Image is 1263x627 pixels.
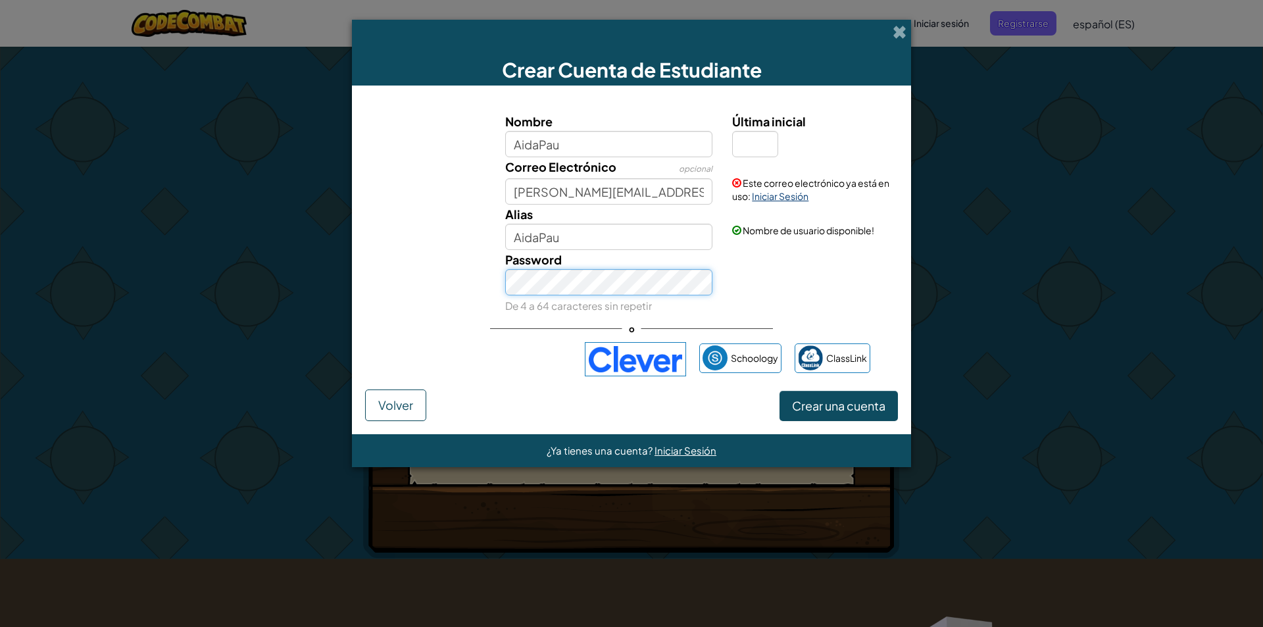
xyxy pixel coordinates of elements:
span: opcional [679,164,712,174]
span: ¿Ya tienes una cuenta? [547,444,655,457]
span: o [622,319,641,338]
span: Schoology [731,349,778,368]
img: classlink-logo-small.png [798,345,823,370]
span: Nombre [505,114,553,129]
a: Iniciar Sesión [752,190,808,202]
span: Nombre de usuario disponible! [743,224,874,236]
a: Iniciar Sesión [655,444,716,457]
span: Correo Electrónico [505,159,616,174]
small: De 4 a 64 caracteres sin repetir [505,299,652,312]
span: Volver [378,397,413,413]
span: Este correo electrónico ya está en uso: [732,177,889,202]
button: Volver [365,389,426,421]
span: Crear una cuenta [792,398,885,413]
button: Crear una cuenta [780,391,898,421]
span: Alias [505,207,533,222]
span: Password [505,252,562,267]
span: Crear Cuenta de Estudiante [502,57,762,82]
span: Última inicial [732,114,806,129]
img: schoology.png [703,345,728,370]
iframe: Botón Iniciar sesión con Google [387,345,578,374]
img: clever-logo-blue.png [585,342,686,376]
span: ClassLink [826,349,867,368]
